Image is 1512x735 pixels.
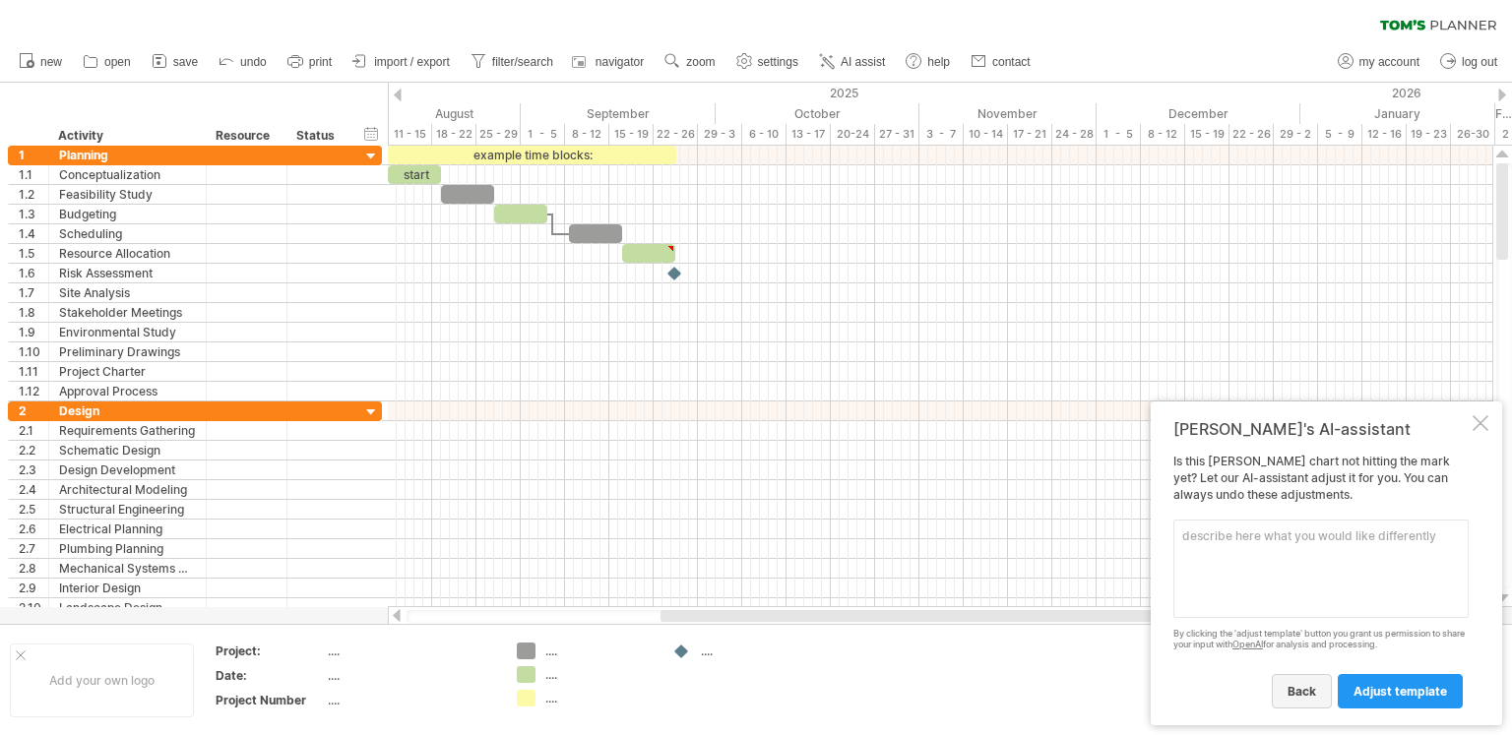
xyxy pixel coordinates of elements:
div: 11 - 15 [388,124,432,145]
div: Preliminary Drawings [59,342,196,361]
a: zoom [660,49,721,75]
div: 1.4 [19,224,48,243]
div: .... [545,690,653,706]
div: example time blocks: [388,146,676,164]
span: back [1288,684,1316,699]
div: Project: [216,643,324,659]
div: Environmental Study [59,323,196,341]
span: new [40,55,62,69]
span: my account [1359,55,1419,69]
div: Schematic Design [59,441,196,459]
div: 8 - 12 [565,124,609,145]
div: 1.9 [19,323,48,341]
div: Project Number [216,692,324,708]
div: .... [701,643,808,659]
div: 17 - 21 [1008,124,1052,145]
div: 2.5 [19,500,48,519]
div: Approval Process [59,382,196,400]
div: Site Analysis [59,283,196,302]
a: AI assist [814,49,891,75]
div: October 2025 [716,103,919,124]
div: Add your own logo [10,643,194,717]
span: adjust template [1354,684,1447,699]
div: 1.11 [19,362,48,381]
div: 26-30 [1451,124,1495,145]
div: 1.3 [19,205,48,223]
div: Requirements Gathering [59,421,196,440]
div: 18 - 22 [432,124,476,145]
div: Conceptualization [59,165,196,184]
a: contact [966,49,1037,75]
div: Project Charter [59,362,196,381]
div: 15 - 19 [1185,124,1229,145]
a: open [78,49,137,75]
div: Activity [58,126,195,146]
a: log out [1435,49,1503,75]
span: undo [240,55,267,69]
div: 22 - 26 [1229,124,1274,145]
div: Plumbing Planning [59,539,196,558]
div: 29 - 3 [698,124,742,145]
a: filter/search [466,49,559,75]
div: 2.3 [19,460,48,479]
div: Design [59,401,196,420]
div: Stakeholder Meetings [59,303,196,322]
div: November 2025 [919,103,1097,124]
div: 1.8 [19,303,48,322]
div: Resource Allocation [59,244,196,263]
a: adjust template [1338,674,1463,708]
div: 1.7 [19,283,48,302]
div: 22 - 26 [654,124,698,145]
div: September 2025 [521,103,716,124]
div: .... [545,643,653,659]
a: help [901,49,956,75]
div: 2.10 [19,598,48,617]
div: 29 - 2 [1274,124,1318,145]
div: January 2026 [1300,103,1495,124]
span: filter/search [492,55,553,69]
div: 2.7 [19,539,48,558]
div: Architectural Modeling [59,480,196,499]
div: 2 [19,401,48,420]
div: 3 - 7 [919,124,964,145]
a: new [14,49,68,75]
div: Landscape Design [59,598,196,617]
div: 20-24 [831,124,875,145]
div: 2.4 [19,480,48,499]
a: navigator [569,49,650,75]
div: 2.2 [19,441,48,459]
span: print [309,55,332,69]
div: [PERSON_NAME]'s AI-assistant [1173,419,1469,439]
div: Electrical Planning [59,520,196,538]
div: 2.9 [19,579,48,597]
div: 15 - 19 [609,124,654,145]
div: 27 - 31 [875,124,919,145]
a: my account [1333,49,1425,75]
span: import / export [374,55,450,69]
div: Risk Assessment [59,264,196,282]
div: 6 - 10 [742,124,787,145]
div: 13 - 17 [787,124,831,145]
div: .... [328,667,493,684]
div: 1.6 [19,264,48,282]
div: December 2025 [1097,103,1300,124]
div: 24 - 28 [1052,124,1097,145]
div: Design Development [59,460,196,479]
div: 1.12 [19,382,48,400]
div: .... [545,666,653,683]
div: 5 - 9 [1318,124,1362,145]
div: Budgeting [59,205,196,223]
div: .... [328,692,493,708]
span: zoom [686,55,715,69]
span: open [104,55,131,69]
div: 1 - 5 [521,124,565,145]
a: back [1272,674,1332,708]
a: print [283,49,338,75]
span: settings [758,55,798,69]
div: 1.10 [19,342,48,361]
div: 1.1 [19,165,48,184]
a: save [147,49,204,75]
a: OpenAI [1232,639,1263,649]
div: August 2025 [335,103,521,124]
div: By clicking the 'adjust template' button you grant us permission to share your input with for ana... [1173,629,1469,650]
